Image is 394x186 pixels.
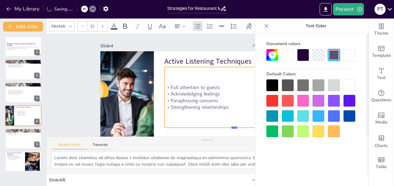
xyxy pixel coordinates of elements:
p: Paraphrasing concerns [16,113,40,115]
div: 5 [5,129,42,149]
span: Understanding the Nature of Guest Complaints [7,83,32,85]
div: Get real-time input from your audience [369,85,394,108]
span: Questions [371,97,392,104]
div: 3 [34,95,40,101]
p: Strengthening relationships [16,114,40,116]
p: Guest complaints arise from various issues [7,90,40,91]
p: This presentation explores effective strategies for restaurant managers to handle guest complaint... [7,47,40,49]
div: Add ready made slides [369,41,394,63]
div: 4 [34,119,40,124]
p: Strengthening relationships [158,75,274,162]
div: 1 [5,36,42,57]
button: Speaker Notes [51,143,86,150]
div: Slide 4 / 6 [49,177,252,183]
div: Change the overall theme [369,19,394,41]
p: Ensuring a consistent approach [7,156,23,158]
p: Acknowledging feelings [166,65,282,151]
p: Equipping staff with skills [7,155,23,156]
div: 1 [34,49,40,55]
p: Identifying the root cause is essential [7,91,40,92]
p: Empathizing with the guest [7,130,40,132]
div: Saving...... [47,6,73,12]
button: My Library [5,4,42,14]
button: p t [374,3,386,15]
p: Identifying the root cause is essential [7,64,40,65]
input: Insert title [167,4,220,13]
p: Active Listening Techniques [16,106,40,108]
button: Add slide [3,22,43,32]
p: Text Color [271,19,360,33]
div: Add charts and graphs [369,130,394,152]
p: Recognizing patterns leads to improvements [7,92,40,93]
p: Taking corrective actions [7,133,40,134]
div: Add images, graphics, shapes or video [369,108,394,130]
div: 2 [34,73,40,78]
div: Text effects [244,21,253,31]
p: Enhancing overall guest experience [7,157,23,159]
p: Recognizing patterns leads to improvements [7,65,40,66]
p: Paraphrasing concerns [162,70,278,157]
button: Transcript [86,143,114,150]
p: Guest complaints arise from various issues [7,63,40,64]
p: Generated with [URL] [7,49,40,50]
button: Export to PowerPoint [320,3,332,15]
div: 4 [5,105,42,126]
span: Table [376,163,387,170]
div: Akatab [50,22,67,30]
button: Present [333,3,364,15]
p: Acknowledging feelings [16,112,40,113]
div: Default Colors [266,69,355,79]
div: Add text boxes [369,63,394,85]
p: Full attention to guests [170,59,286,146]
div: 3 [5,82,42,103]
span: Text [377,74,386,81]
p: Following up for satisfaction [7,134,40,135]
span: Media [375,119,387,126]
div: 6 [5,151,42,172]
p: Enhancing overall guest satisfaction [7,93,40,95]
div: 6 [34,164,40,170]
p: Active Listening Techniques [184,37,302,126]
textarea: Loremi dolo sitametco ad elitse doeius t incididun utlaboree do magnaaliqua en adminimve quisnost... [51,152,364,169]
span: Charts [375,142,388,149]
p: Steps for Resolution [7,129,40,131]
div: Add a table [369,152,394,174]
p: Understanding the Nature of Guest Complaints [7,61,40,63]
div: 2 [5,59,42,80]
span: Template [372,52,391,59]
p: Investing in staff training [7,159,23,160]
div: p t [374,4,386,15]
span: Theme [374,30,388,37]
strong: Strategies for Restaurant Managers: Navigating Guest Complaints [7,43,35,46]
p: Offering practical solutions [7,132,40,133]
div: Document colors [266,38,355,49]
p: Enhancing overall guest satisfaction [7,66,40,67]
p: Training Staff for Complaint Management [7,152,23,155]
div: 5 [34,142,40,147]
p: Full attention to guests [16,111,40,112]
